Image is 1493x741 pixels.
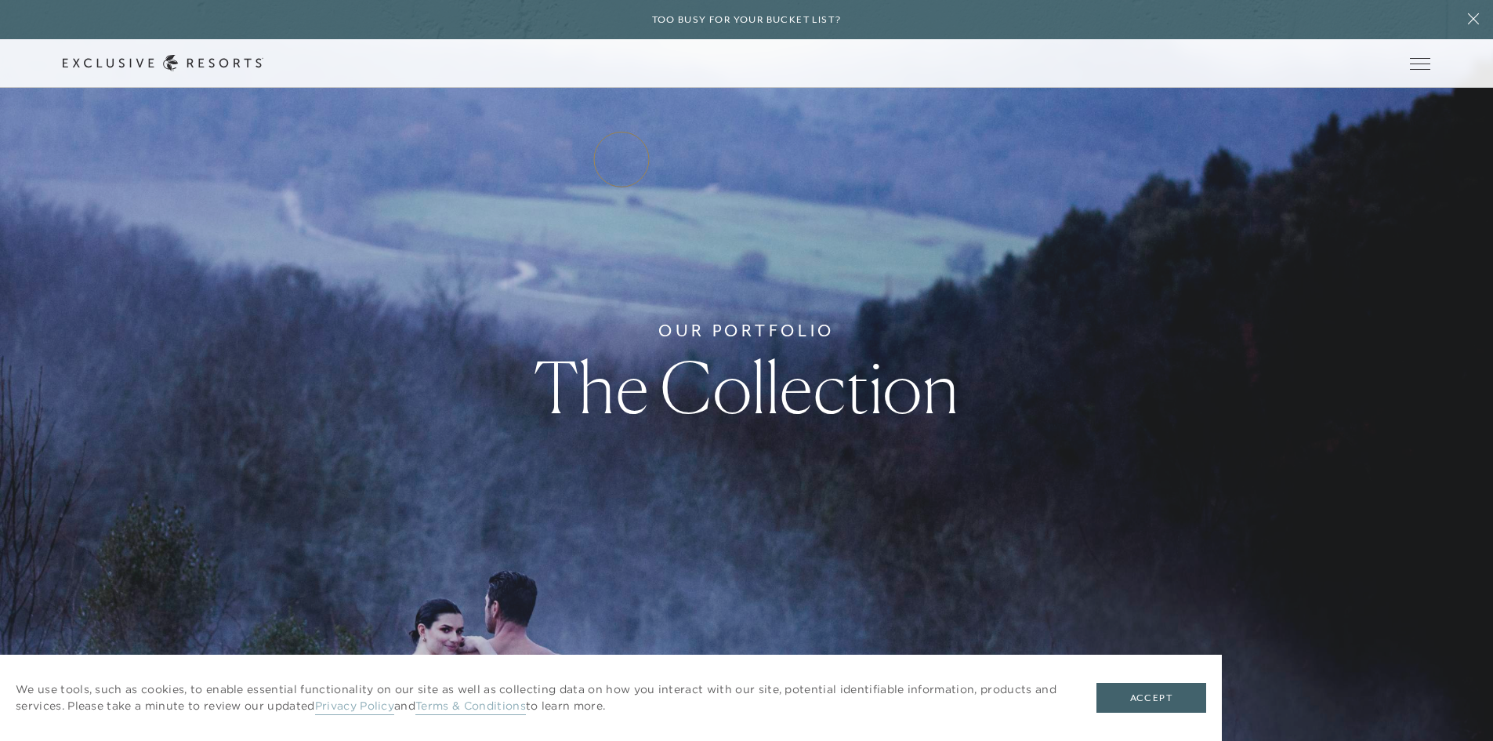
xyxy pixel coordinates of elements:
[415,699,526,715] a: Terms & Conditions
[1096,683,1206,713] button: Accept
[1410,58,1430,69] button: Open navigation
[534,352,959,423] h1: The Collection
[658,318,835,343] h6: Our Portfolio
[16,681,1065,714] p: We use tools, such as cookies, to enable essential functionality on our site as well as collectin...
[652,13,842,27] h6: Too busy for your bucket list?
[315,699,394,715] a: Privacy Policy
